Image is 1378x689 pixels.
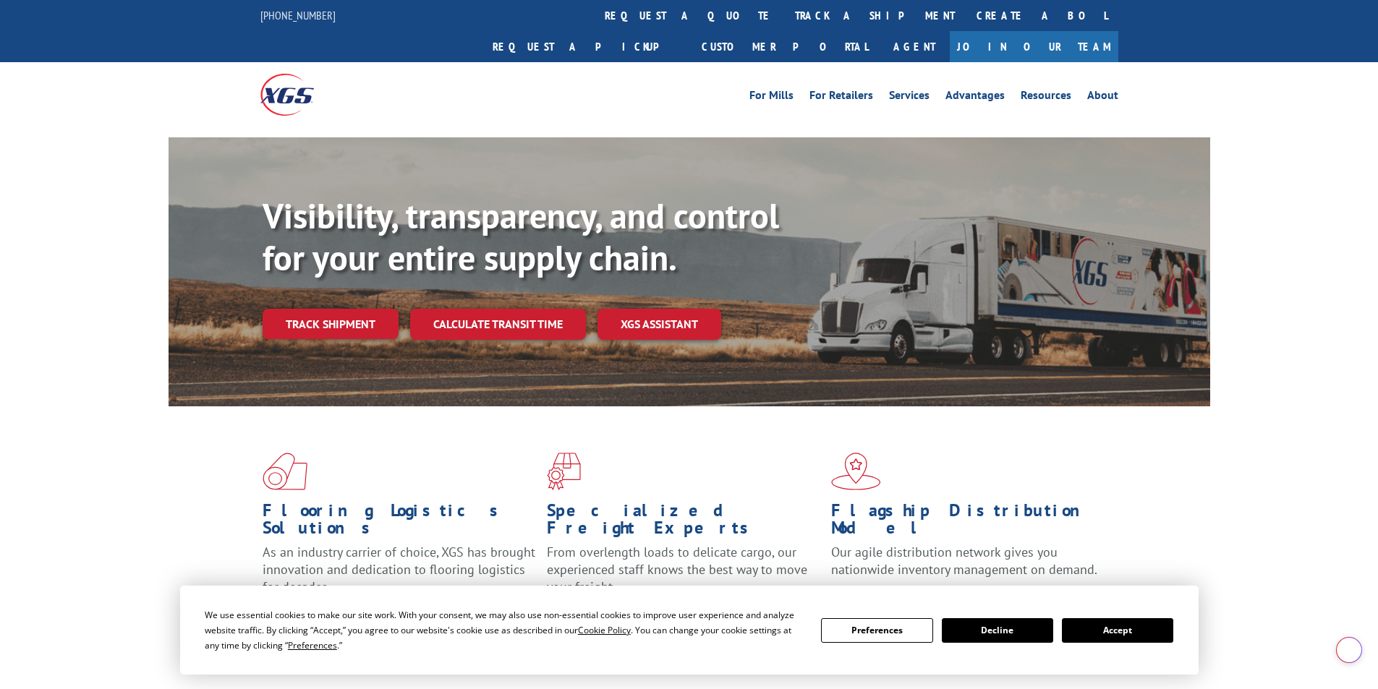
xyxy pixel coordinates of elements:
span: As an industry carrier of choice, XGS has brought innovation and dedication to flooring logistics... [263,544,535,595]
a: Resources [1021,90,1071,106]
div: Cookie Consent Prompt [180,586,1199,675]
a: [PHONE_NUMBER] [260,8,336,22]
img: xgs-icon-focused-on-flooring-red [547,453,581,490]
h1: Flooring Logistics Solutions [263,502,536,544]
span: Preferences [288,639,337,651]
button: Decline [942,618,1053,643]
p: From overlength loads to delicate cargo, our experienced staff knows the best way to move your fr... [547,544,820,608]
img: xgs-icon-total-supply-chain-intelligence-red [263,453,307,490]
a: Customer Portal [691,31,879,62]
a: Track shipment [263,309,399,339]
a: Join Our Team [950,31,1118,62]
a: Calculate transit time [410,309,586,340]
b: Visibility, transparency, and control for your entire supply chain. [263,193,779,280]
a: About [1087,90,1118,106]
h1: Flagship Distribution Model [831,502,1105,544]
a: Agent [879,31,950,62]
a: Request a pickup [482,31,691,62]
a: Services [889,90,930,106]
a: Advantages [945,90,1005,106]
a: For Retailers [809,90,873,106]
button: Preferences [821,618,932,643]
img: xgs-icon-flagship-distribution-model-red [831,453,881,490]
a: For Mills [749,90,794,106]
h1: Specialized Freight Experts [547,502,820,544]
span: Our agile distribution network gives you nationwide inventory management on demand. [831,544,1097,578]
span: Cookie Policy [578,624,631,636]
div: We use essential cookies to make our site work. With your consent, we may also use non-essential ... [205,607,804,653]
a: XGS ASSISTANT [597,309,721,340]
button: Accept [1062,618,1173,643]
